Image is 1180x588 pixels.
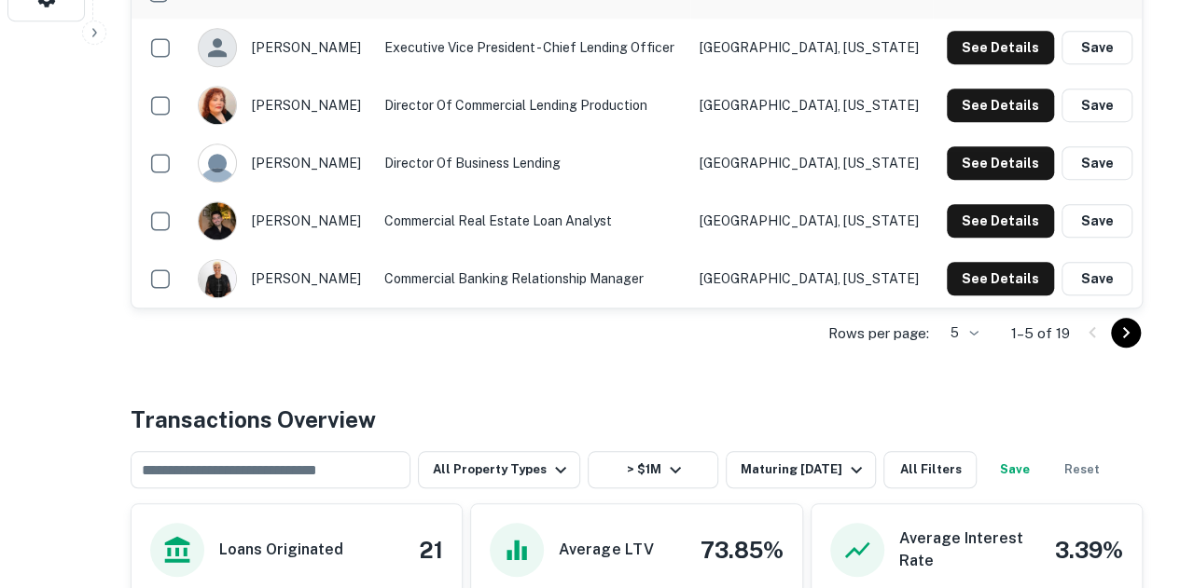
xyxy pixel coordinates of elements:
p: 1–5 of 19 [1011,322,1070,345]
button: See Details [947,89,1054,122]
button: See Details [947,262,1054,295]
p: Rows per page: [828,322,929,345]
div: Maturing [DATE] [741,458,868,481]
h6: Loans Originated [219,539,343,561]
iframe: Chat Widget [1087,439,1180,528]
button: See Details [947,146,1054,180]
td: Commercial Real Estate Loan Analyst [375,192,690,250]
button: Go to next page [1111,318,1141,348]
div: [PERSON_NAME] [198,86,365,125]
img: 1615497177980 [199,260,236,297]
img: 9c8pery4andzj6ohjkjp54ma2 [199,144,236,182]
td: Commercial Banking Relationship Manager [375,250,690,308]
h4: 21 [419,533,443,567]
button: All Filters [883,451,977,488]
h4: Transactions Overview [131,403,376,436]
button: See Details [947,31,1054,64]
button: > $1M [588,451,718,488]
td: Executive Vice President - Chief Lending Officer [375,19,690,76]
button: Save [1062,89,1132,122]
h6: Average LTV [559,539,653,561]
h4: 73.85% [701,533,784,567]
img: 1740024300402 [199,202,236,239]
button: Reset [1051,451,1111,488]
td: [GEOGRAPHIC_DATA], [US_STATE] [690,192,934,250]
div: [PERSON_NAME] [198,28,365,67]
button: Maturing [DATE] [726,451,876,488]
td: Director of Commercial Lending Production [375,76,690,134]
div: [PERSON_NAME] [198,144,365,183]
button: Save [1062,31,1132,64]
td: [GEOGRAPHIC_DATA], [US_STATE] [690,250,934,308]
button: Save [1062,204,1132,238]
td: [GEOGRAPHIC_DATA], [US_STATE] [690,134,934,192]
h6: Average Interest Rate [899,527,1040,572]
div: [PERSON_NAME] [198,201,365,240]
td: [GEOGRAPHIC_DATA], [US_STATE] [690,19,934,76]
button: See Details [947,204,1054,238]
h4: 3.39% [1055,533,1123,567]
td: [GEOGRAPHIC_DATA], [US_STATE] [690,76,934,134]
td: Director of Business Lending [375,134,690,192]
button: Save [1062,262,1132,295]
button: Save [1062,146,1132,180]
button: All Property Types [418,451,580,488]
img: 1616640194438 [199,87,236,124]
div: [PERSON_NAME] [198,259,365,298]
div: 5 [937,320,981,347]
button: Save your search to get updates of matches that match your search criteria. [984,451,1044,488]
